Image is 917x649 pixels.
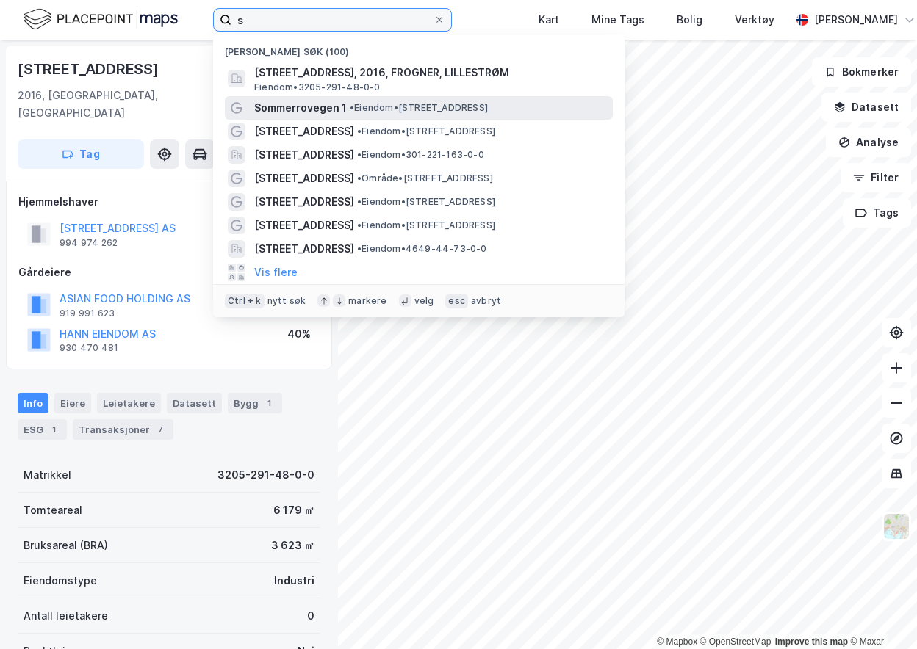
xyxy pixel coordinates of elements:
button: Analyse [826,128,911,157]
button: Datasett [821,93,911,122]
span: • [357,243,362,254]
div: 2016, [GEOGRAPHIC_DATA], [GEOGRAPHIC_DATA] [18,87,238,122]
div: Info [18,393,48,413]
div: Matrikkel [24,466,71,484]
a: Improve this map [775,637,848,647]
button: Vis flere [254,264,298,281]
div: Verktøy [735,11,774,29]
div: Transaksjoner [73,419,173,440]
div: Bruksareal (BRA) [24,537,108,554]
div: 930 470 481 [60,342,118,354]
div: 6 179 ㎡ [273,501,314,519]
div: nytt søk [267,295,306,307]
div: Leietakere [97,393,161,413]
div: Bygg [228,393,282,413]
div: Bolig [677,11,702,29]
a: Mapbox [657,637,697,647]
div: ESG [18,419,67,440]
div: 3205-291-48-0-0 [217,466,314,484]
div: esc [445,294,468,308]
div: 3 623 ㎡ [271,537,314,554]
div: Industri [274,572,314,590]
span: [STREET_ADDRESS], 2016, FROGNER, LILLESTRØM [254,64,607,81]
span: Område • [STREET_ADDRESS] [357,173,493,184]
div: Antall leietakere [24,607,108,625]
span: [STREET_ADDRESS] [254,193,354,211]
span: • [350,102,354,113]
div: [PERSON_NAME] [814,11,898,29]
div: Mine Tags [591,11,644,29]
div: 1 [46,422,61,437]
iframe: Chat Widget [844,579,917,649]
span: Eiendom • 3205-291-48-0-0 [254,81,381,93]
div: velg [414,295,434,307]
span: Eiendom • 301-221-163-0-0 [357,149,484,161]
div: 994 974 262 [60,237,118,249]
span: Eiendom • [STREET_ADDRESS] [357,126,495,137]
span: Eiendom • [STREET_ADDRESS] [357,220,495,231]
div: Hjemmelshaver [18,193,320,211]
div: 919 991 623 [60,308,115,319]
div: avbryt [471,295,501,307]
button: Tag [18,139,144,169]
div: Kontrollprogram for chat [844,579,917,649]
span: • [357,173,362,184]
div: Kart [539,11,559,29]
button: Bokmerker [812,57,911,87]
div: Eiere [54,393,91,413]
span: • [357,149,362,160]
div: Datasett [167,393,222,413]
span: [STREET_ADDRESS] [254,217,354,234]
div: 7 [153,422,168,437]
button: Tags [843,198,911,228]
div: Gårdeiere [18,264,320,281]
input: Søk på adresse, matrikkel, gårdeiere, leietakere eller personer [231,9,434,31]
div: 1 [262,396,276,410]
span: Eiendom • 4649-44-73-0-0 [357,243,487,255]
img: logo.f888ab2527a4732fd821a326f86c7f29.svg [24,7,178,32]
span: Eiendom • [STREET_ADDRESS] [350,102,488,114]
div: [STREET_ADDRESS] [18,57,162,81]
div: Eiendomstype [24,572,97,590]
span: [STREET_ADDRESS] [254,123,354,140]
img: Z [882,512,910,540]
div: 0 [307,607,314,625]
span: [STREET_ADDRESS] [254,146,354,164]
div: Ctrl + k [225,294,265,308]
span: • [357,126,362,137]
div: Tomteareal [24,501,82,519]
span: • [357,220,362,231]
div: [PERSON_NAME] søk (100) [213,35,625,61]
span: Sommerrovegen 1 [254,99,347,117]
a: OpenStreetMap [700,637,772,647]
div: markere [348,295,386,307]
span: [STREET_ADDRESS] [254,170,354,187]
span: [STREET_ADDRESS] [254,240,354,258]
button: Filter [841,163,911,192]
span: • [357,196,362,207]
div: 40% [287,325,311,343]
span: Eiendom • [STREET_ADDRESS] [357,196,495,208]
